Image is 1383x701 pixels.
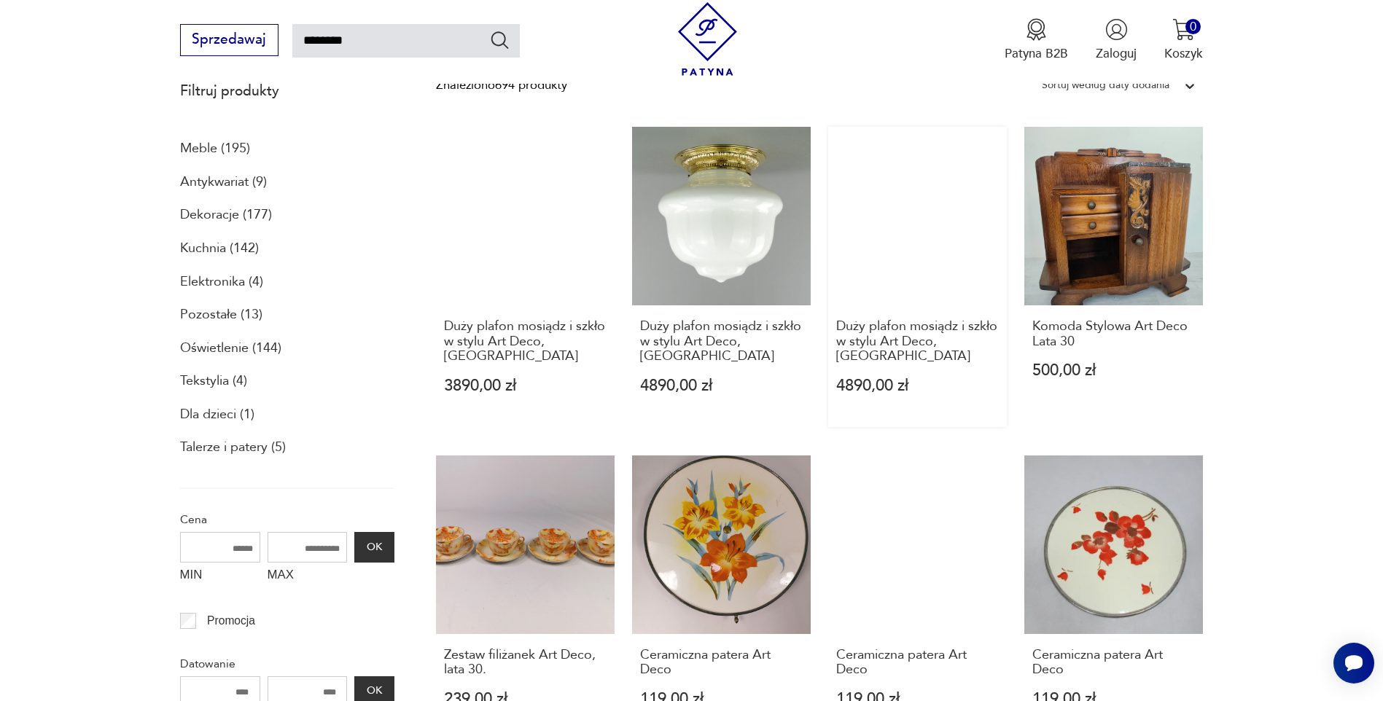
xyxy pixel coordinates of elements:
div: 0 [1185,19,1201,34]
p: Patyna B2B [1005,45,1068,62]
a: Oświetlenie (144) [180,336,281,361]
p: Cena [180,510,394,529]
a: Talerze i patery (5) [180,435,286,460]
h3: Komoda Stylowa Art Deco Lata 30 [1032,319,1195,349]
p: Zaloguj [1096,45,1137,62]
a: Antykwariat (9) [180,170,267,195]
button: Zaloguj [1096,18,1137,62]
h3: Duży plafon mosiądz i szkło w stylu Art Deco, [GEOGRAPHIC_DATA] [444,319,607,364]
button: Szukaj [489,29,510,50]
p: 3890,00 zł [444,378,607,393]
a: Elektronika (4) [180,270,263,294]
a: Duży plafon mosiądz i szkło w stylu Art Deco, PolskaDuży plafon mosiądz i szkło w stylu Art Deco,... [828,127,1007,427]
p: Koszyk [1164,45,1203,62]
a: Dekoracje (177) [180,203,272,227]
div: Sortuj według daty dodania [1042,76,1169,95]
h3: Ceramiczna patera Art Deco [640,648,803,678]
button: 0Koszyk [1164,18,1203,62]
h3: Duży plafon mosiądz i szkło w stylu Art Deco, [GEOGRAPHIC_DATA] [640,319,803,364]
iframe: Smartsupp widget button [1333,643,1374,684]
h3: Ceramiczna patera Art Deco [836,648,999,678]
h3: Ceramiczna patera Art Deco [1032,648,1195,678]
p: Promocja [207,611,255,630]
a: Meble (195) [180,136,250,161]
p: 4890,00 zł [640,378,803,393]
button: Patyna B2B [1005,18,1068,62]
a: Tekstylia (4) [180,369,247,393]
p: 500,00 zł [1032,363,1195,378]
h3: Duży plafon mosiądz i szkło w stylu Art Deco, [GEOGRAPHIC_DATA] [836,319,999,364]
p: Filtruj produkty [180,82,394,101]
img: Ikona medalu [1025,18,1048,41]
div: Znaleziono 694 produkty [436,76,567,95]
button: Sprzedawaj [180,24,278,56]
p: Datowanie [180,654,394,673]
a: Sprzedawaj [180,35,278,47]
a: Kuchnia (142) [180,236,259,261]
button: OK [354,532,394,563]
label: MIN [180,563,260,590]
a: Komoda Stylowa Art Deco Lata 30Komoda Stylowa Art Deco Lata 30500,00 zł [1024,127,1203,427]
p: 4890,00 zł [836,378,999,393]
h3: Zestaw filiżanek Art Deco, lata 30. [444,648,607,678]
a: Pozostałe (13) [180,302,262,327]
a: Duży plafon mosiądz i szkło w stylu Art Deco, PolskaDuży plafon mosiądz i szkło w stylu Art Deco,... [632,127,811,427]
a: Dla dzieci (1) [180,402,254,427]
a: Ikona medaluPatyna B2B [1005,18,1068,62]
label: MAX [268,563,348,590]
a: Duży plafon mosiądz i szkło w stylu Art Deco, PolskaDuży plafon mosiądz i szkło w stylu Art Deco,... [436,127,615,427]
img: Ikonka użytkownika [1105,18,1128,41]
img: Patyna - sklep z meblami i dekoracjami vintage [671,2,744,76]
img: Ikona koszyka [1172,18,1195,41]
